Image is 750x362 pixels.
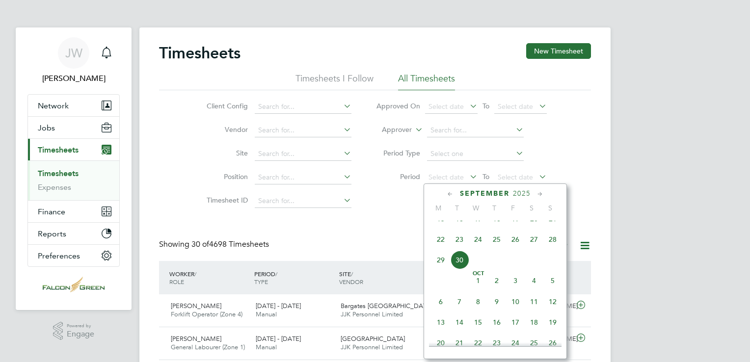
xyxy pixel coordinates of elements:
[28,117,119,138] button: Jobs
[171,310,242,318] span: Forklift Operator (Zone 4)
[27,277,120,292] a: Go to home page
[525,292,543,311] span: 11
[448,204,466,212] span: T
[431,334,450,352] span: 20
[341,310,403,318] span: JJK Personnel Limited
[191,239,269,249] span: 4698 Timesheets
[506,230,525,249] span: 26
[376,149,420,157] label: Period Type
[255,100,351,114] input: Search for...
[543,271,562,290] span: 5
[469,334,487,352] span: 22
[487,313,506,332] span: 16
[255,194,351,208] input: Search for...
[38,229,66,238] span: Reports
[469,271,487,290] span: 1
[53,322,95,340] a: Powered byEngage
[16,27,132,310] nav: Main navigation
[450,334,469,352] span: 21
[487,230,506,249] span: 25
[204,172,248,181] label: Position
[204,125,248,134] label: Vendor
[504,204,522,212] span: F
[341,302,442,310] span: Bargates [GEOGRAPHIC_DATA] (…
[469,313,487,332] span: 15
[431,292,450,311] span: 6
[525,230,543,249] span: 27
[431,313,450,332] span: 13
[159,43,241,63] h2: Timesheets
[256,302,301,310] span: [DATE] - [DATE]
[480,100,492,112] span: To
[506,334,525,352] span: 24
[376,102,420,110] label: Approved On
[256,310,277,318] span: Manual
[204,196,248,205] label: Timesheet ID
[167,265,252,290] div: WORKER
[469,230,487,249] span: 24
[67,322,94,330] span: Powered by
[469,271,487,276] span: Oct
[431,251,450,269] span: 29
[255,124,351,137] input: Search for...
[351,270,353,278] span: /
[27,37,120,84] a: JW[PERSON_NAME]
[543,334,562,352] span: 26
[204,102,248,110] label: Client Config
[506,313,525,332] span: 17
[498,173,533,181] span: Select date
[543,230,562,249] span: 28
[460,189,509,198] span: September
[275,270,277,278] span: /
[513,189,531,198] span: 2025
[450,230,469,249] span: 23
[525,334,543,352] span: 25
[38,251,80,260] span: Preferences
[466,204,485,212] span: W
[191,239,209,249] span: 30 of
[65,47,82,59] span: JW
[526,43,591,59] button: New Timesheet
[421,298,472,314] div: £720.00
[368,125,412,135] label: Approver
[38,145,79,155] span: Timesheets
[38,182,71,192] a: Expenses
[254,278,268,285] span: TYPE
[27,73,120,84] span: John Whyte
[469,292,487,311] span: 8
[398,73,455,90] li: All Timesheets
[28,95,119,116] button: Network
[480,170,492,183] span: To
[522,204,541,212] span: S
[169,278,184,285] span: ROLE
[485,204,504,212] span: T
[28,160,119,200] div: Timesheets
[171,343,245,351] span: General Labourer (Zone 1)
[543,313,562,332] span: 19
[171,335,221,343] span: [PERSON_NAME]
[255,147,351,161] input: Search for...
[256,343,277,351] span: Manual
[427,124,524,137] input: Search for...
[38,101,69,110] span: Network
[38,123,55,132] span: Jobs
[429,102,464,111] span: Select date
[43,277,105,292] img: falcongreen-logo-retina.png
[487,271,506,290] span: 2
[525,313,543,332] span: 18
[429,173,464,181] span: Select date
[339,278,363,285] span: VENDOR
[67,330,94,338] span: Engage
[252,265,337,290] div: PERIOD
[38,169,79,178] a: Timesheets
[541,204,560,212] span: S
[431,230,450,249] span: 22
[421,331,472,347] div: £440.94
[255,171,351,184] input: Search for...
[295,73,374,90] li: Timesheets I Follow
[429,204,448,212] span: M
[525,271,543,290] span: 4
[506,292,525,311] span: 10
[28,139,119,160] button: Timesheets
[450,251,469,269] span: 30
